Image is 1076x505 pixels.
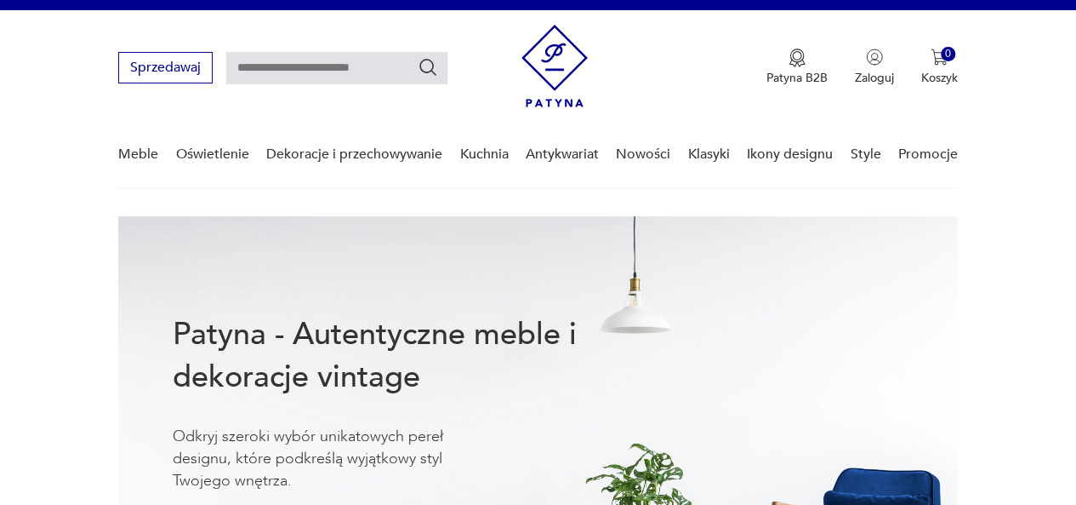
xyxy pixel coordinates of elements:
[931,49,948,66] img: Ikona koszyka
[118,63,213,75] a: Sprzedawaj
[921,70,958,86] p: Koszyk
[921,49,958,86] button: 0Koszyk
[176,122,249,187] a: Oświetlenie
[855,49,894,86] button: Zaloguj
[459,122,508,187] a: Kuchnia
[941,47,955,61] div: 0
[118,122,158,187] a: Meble
[688,122,730,187] a: Klasyki
[766,49,828,86] a: Ikona medaluPatyna B2B
[266,122,442,187] a: Dekoracje i przechowywanie
[521,25,588,107] img: Patyna - sklep z meblami i dekoracjami vintage
[173,313,625,399] h1: Patyna - Autentyczne meble i dekoracje vintage
[173,426,496,492] p: Odkryj szeroki wybór unikatowych pereł designu, które podkreślą wyjątkowy styl Twojego wnętrza.
[788,49,806,67] img: Ikona medalu
[855,70,894,86] p: Zaloguj
[616,122,670,187] a: Nowości
[766,70,828,86] p: Patyna B2B
[747,122,833,187] a: Ikony designu
[850,122,880,187] a: Style
[898,122,958,187] a: Promocje
[418,57,438,77] button: Szukaj
[866,49,883,66] img: Ikonka użytkownika
[766,49,828,86] button: Patyna B2B
[118,52,213,83] button: Sprzedawaj
[526,122,599,187] a: Antykwariat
